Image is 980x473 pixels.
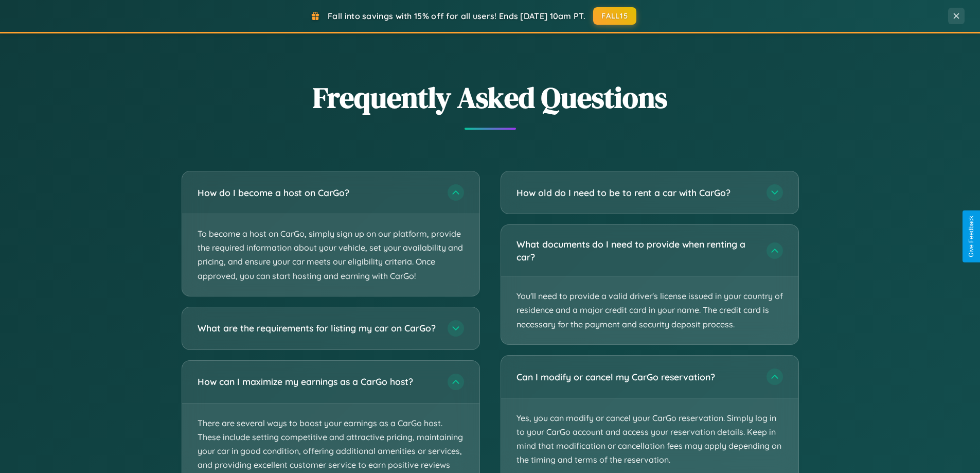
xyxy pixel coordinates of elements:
h3: What are the requirements for listing my car on CarGo? [198,322,437,335]
p: To become a host on CarGo, simply sign up on our platform, provide the required information about... [182,214,479,296]
p: You'll need to provide a valid driver's license issued in your country of residence and a major c... [501,276,798,344]
h3: How old do I need to be to rent a car with CarGo? [516,186,756,199]
h3: Can I modify or cancel my CarGo reservation? [516,371,756,383]
h3: How do I become a host on CarGo? [198,186,437,199]
h3: What documents do I need to provide when renting a car? [516,238,756,263]
span: Fall into savings with 15% off for all users! Ends [DATE] 10am PT. [328,11,585,21]
h2: Frequently Asked Questions [182,78,799,117]
h3: How can I maximize my earnings as a CarGo host? [198,375,437,388]
button: FALL15 [593,7,636,25]
div: Give Feedback [968,216,975,257]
